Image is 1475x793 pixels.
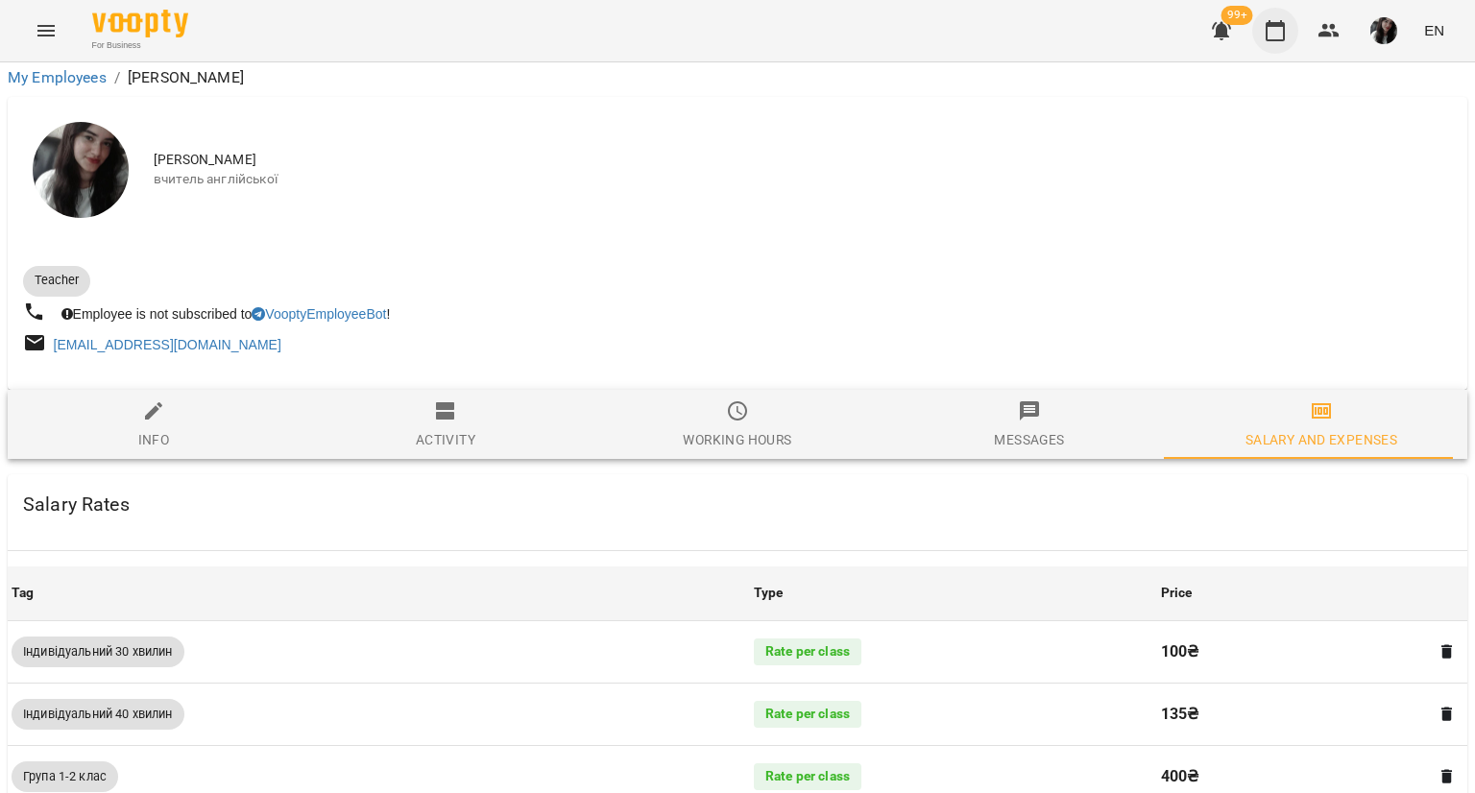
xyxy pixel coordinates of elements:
[754,638,861,665] div: Rate per class
[92,10,188,37] img: Voopty Logo
[1157,566,1467,620] th: Price
[1435,639,1460,664] button: Delete
[8,66,1467,89] nav: breadcrumb
[1416,12,1452,48] button: EN
[750,566,1157,620] th: Type
[1161,765,1421,788] p: 400 ₴
[1161,640,1421,663] p: 100 ₴
[12,706,184,723] span: Індивідуальний 40 хвилин
[33,122,129,218] img: Поліна Гончаренко
[154,170,1452,189] span: вчитель англійської
[683,428,791,451] div: Working hours
[1435,764,1460,789] button: Delete
[252,306,386,322] a: VooptyEmployeeBot
[1161,703,1421,726] p: 135 ₴
[1435,702,1460,727] button: Delete
[12,643,184,661] span: Індивідуальний 30 хвилин
[1370,17,1397,44] img: d9ea9a7fe13608e6f244c4400442cb9c.jpg
[1424,20,1444,40] span: EN
[754,701,861,728] div: Rate per class
[1245,428,1397,451] div: Salary and Expenses
[994,428,1064,451] div: Messages
[12,768,118,785] span: Група 1-2 клас
[114,66,120,89] li: /
[23,8,69,54] button: Menu
[416,428,475,451] div: Activity
[23,272,90,289] span: Teacher
[54,337,281,352] a: [EMAIL_ADDRESS][DOMAIN_NAME]
[154,151,1452,170] span: [PERSON_NAME]
[754,763,861,790] div: Rate per class
[58,300,395,327] div: Employee is not subscribed to !
[23,490,130,519] h6: Salary Rates
[8,68,107,86] a: My Employees
[92,39,188,52] span: For Business
[138,428,170,451] div: Info
[128,66,244,89] p: [PERSON_NAME]
[8,566,750,620] th: Tag
[1221,6,1253,25] span: 99+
